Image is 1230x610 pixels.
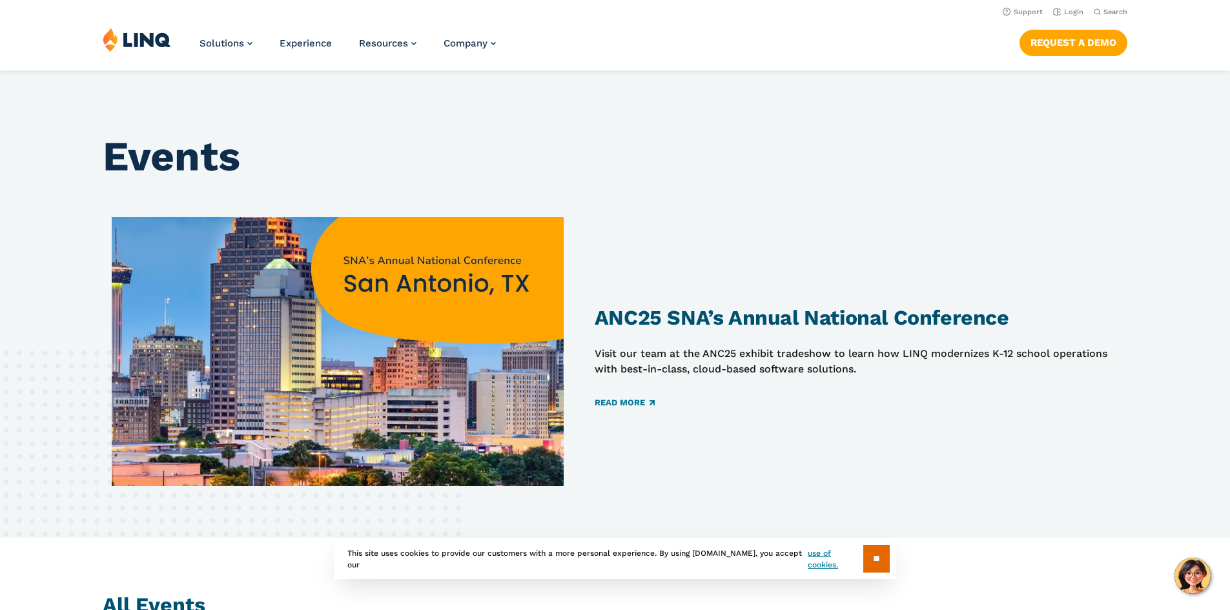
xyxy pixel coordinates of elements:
a: Support [1003,8,1043,16]
p: Visit our team at the ANC25 exhibit tradeshow to learn how LINQ modernizes K-12 school operations... [595,346,1127,378]
span: Resources [359,37,408,49]
span: Search [1103,8,1127,16]
span: Company [444,37,487,49]
nav: Primary Navigation [200,27,496,70]
div: This site uses cookies to provide our customers with a more personal experience. By using [DOMAIN... [334,538,896,579]
a: Login [1053,8,1083,16]
nav: Button Navigation [1020,27,1127,56]
h1: Events [103,133,1127,181]
img: SNA 2025 [112,217,564,487]
button: Open Search Bar [1094,7,1127,17]
a: ANC25 SNA’s Annual National Conference [595,305,1009,330]
a: Read More [595,398,655,407]
span: Solutions [200,37,244,49]
a: Experience [280,37,332,49]
a: Request a Demo [1020,30,1127,56]
a: Solutions [200,37,252,49]
a: Company [444,37,496,49]
img: LINQ | K‑12 Software [103,27,171,52]
a: Resources [359,37,416,49]
button: Hello, have a question? Let’s chat. [1174,558,1211,594]
a: use of cookies. [808,547,863,571]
